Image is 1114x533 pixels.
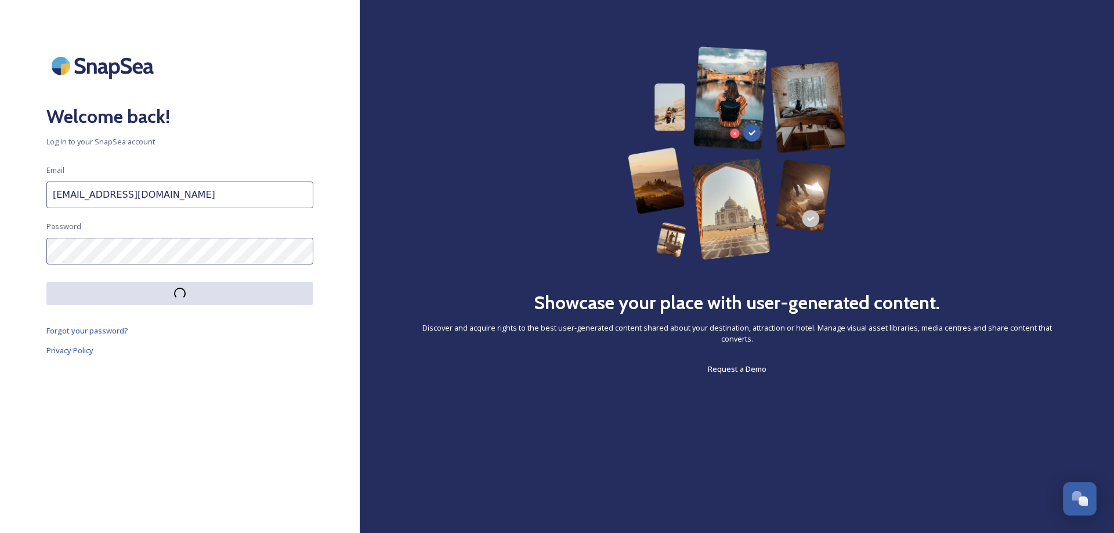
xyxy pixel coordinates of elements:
[708,362,766,376] a: Request a Demo
[46,103,313,130] h2: Welcome back!
[46,46,162,85] img: SnapSea Logo
[534,289,940,317] h2: Showcase your place with user-generated content.
[46,345,93,356] span: Privacy Policy
[1063,482,1097,516] button: Open Chat
[46,165,64,176] span: Email
[628,46,845,260] img: 63b42ca75bacad526042e722_Group%20154-p-800.png
[46,325,128,336] span: Forgot your password?
[46,136,313,147] span: Log in to your SnapSea account
[46,324,313,338] a: Forgot your password?
[46,343,313,357] a: Privacy Policy
[708,364,766,374] span: Request a Demo
[46,182,313,208] input: john.doe@snapsea.io
[46,221,81,232] span: Password
[406,322,1068,345] span: Discover and acquire rights to the best user-generated content shared about your destination, att...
